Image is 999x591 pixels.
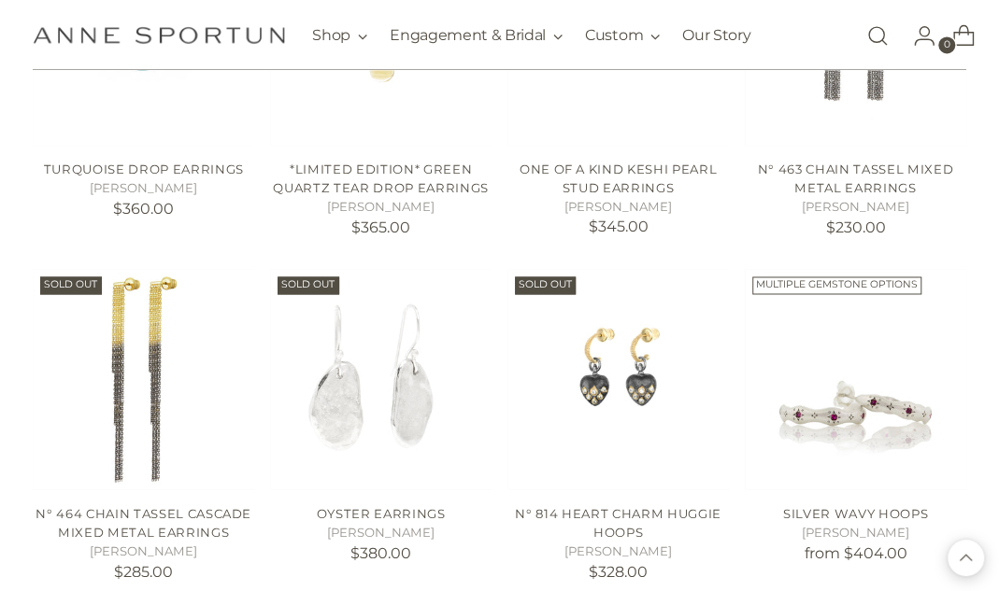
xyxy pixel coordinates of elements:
[859,17,896,54] a: Open search modal
[682,15,750,56] a: Our Story
[33,179,254,198] h5: [PERSON_NAME]
[745,198,966,217] h5: [PERSON_NAME]
[825,218,885,236] span: $230.00
[270,269,492,490] a: Oyster Earrings
[745,523,966,542] h5: [PERSON_NAME]
[745,269,966,490] a: Silver Wavy Hoops
[589,562,648,580] span: $328.00
[312,15,367,56] button: Shop
[898,17,935,54] a: Go to the account page
[350,543,411,561] span: $380.00
[273,162,488,195] a: *Limited Edition* Green Quartz Tear Drop Earrings
[588,218,648,235] span: $345.00
[507,542,729,560] h5: [PERSON_NAME]
[390,15,563,56] button: Engagement & Bridal
[33,542,254,560] h5: [PERSON_NAME]
[745,542,966,564] p: from $404.00
[113,200,174,218] span: $360.00
[783,505,928,520] a: Silver Wavy Hoops
[270,198,492,217] h5: [PERSON_NAME]
[938,36,955,53] span: 0
[948,540,984,576] button: Back to top
[36,505,251,539] a: N° 464 Chain Tassel Cascade Mixed Metal EARRINGS
[351,218,410,236] span: $365.00
[507,198,729,217] h5: [PERSON_NAME]
[44,162,244,176] a: Turquoise Drop Earrings
[515,505,721,539] a: N° 814 Heart Charm Huggie Hoops
[33,269,254,490] a: N° 464 Chain Tassel Cascade Mixed Metal EARRINGS
[585,15,660,56] button: Custom
[317,505,446,520] a: Oyster Earrings
[937,17,975,54] a: Open cart modal
[758,162,953,195] a: N° 463 Chain Tassel Mixed Metal EARRINGS
[507,269,729,490] a: N° 814 Heart Charm Huggie Hoops
[114,562,173,580] span: $285.00
[33,26,285,44] a: Anne Sportun Fine Jewellery
[520,162,717,195] a: One of a Kind Keshi Pearl Stud Earrings
[270,523,492,542] h5: [PERSON_NAME]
